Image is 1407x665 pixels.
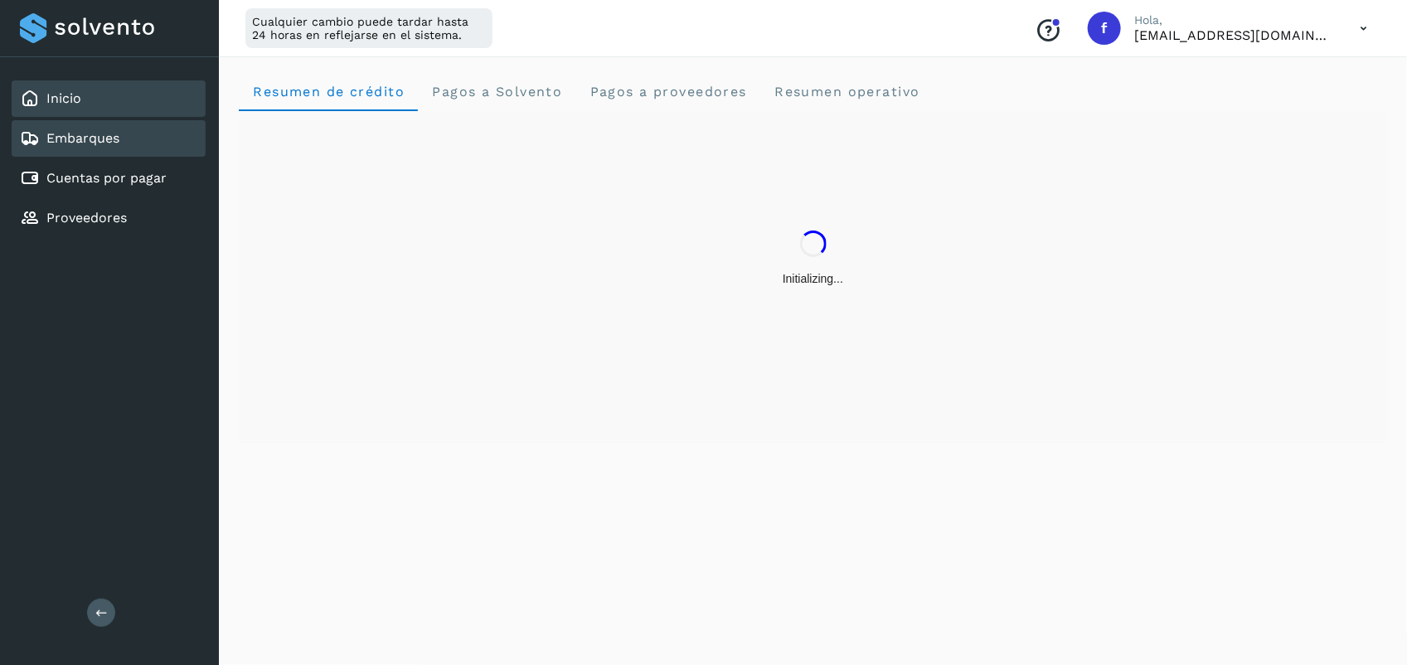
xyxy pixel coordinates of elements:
span: Resumen de crédito [252,84,405,100]
span: Resumen operativo [774,84,920,100]
a: Cuentas por pagar [46,170,167,186]
div: Cualquier cambio puede tardar hasta 24 horas en reflejarse en el sistema. [245,8,492,48]
span: Pagos a Solvento [431,84,562,100]
div: Embarques [12,120,206,157]
p: fepadilla@niagarawater.com [1134,27,1333,43]
a: Inicio [46,90,81,106]
div: Cuentas por pagar [12,160,206,197]
div: Inicio [12,80,206,117]
a: Proveedores [46,210,127,226]
span: Pagos a proveedores [589,84,747,100]
div: Proveedores [12,200,206,236]
a: Embarques [46,130,119,146]
p: Hola, [1134,13,1333,27]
